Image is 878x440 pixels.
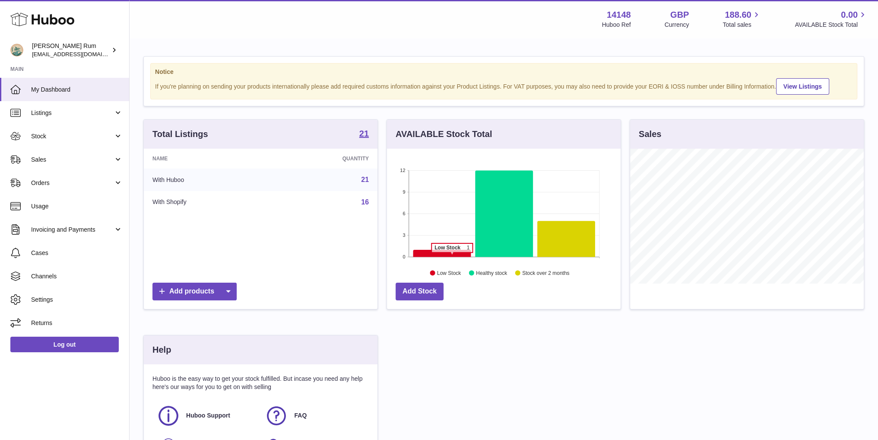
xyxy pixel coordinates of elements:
[32,42,110,58] div: [PERSON_NAME] Rum
[31,319,123,327] span: Returns
[403,233,405,238] text: 3
[607,9,631,21] strong: 14148
[437,270,461,276] text: Low Stock
[155,77,853,95] div: If you're planning on sending your products internationally please add required customs informati...
[144,191,270,214] td: With Shopify
[359,129,369,140] a: 21
[795,21,868,29] span: AVAILABLE Stock Total
[31,226,114,234] span: Invoicing and Payments
[467,245,470,251] tspan: 1
[400,168,405,173] text: 12
[31,156,114,164] span: Sales
[186,411,230,420] span: Huboo Support
[31,86,123,94] span: My Dashboard
[359,129,369,138] strong: 21
[841,9,858,21] span: 0.00
[723,21,761,29] span: Total sales
[31,109,114,117] span: Listings
[270,149,377,169] th: Quantity
[144,149,270,169] th: Name
[670,9,689,21] strong: GBP
[10,337,119,352] a: Log out
[265,404,364,427] a: FAQ
[361,198,369,206] a: 16
[152,283,237,300] a: Add products
[31,296,123,304] span: Settings
[723,9,761,29] a: 188.60 Total sales
[32,51,127,57] span: [EMAIL_ADDRESS][DOMAIN_NAME]
[776,78,829,95] a: View Listings
[434,245,460,251] tspan: Low Stock
[144,169,270,191] td: With Huboo
[795,9,868,29] a: 0.00 AVAILABLE Stock Total
[602,21,631,29] div: Huboo Ref
[31,249,123,257] span: Cases
[152,344,171,356] h3: Help
[403,211,405,216] text: 6
[31,132,114,140] span: Stock
[31,272,123,281] span: Channels
[396,283,444,300] a: Add Stock
[10,44,23,57] img: mail@bartirum.wales
[522,270,569,276] text: Stock over 2 months
[294,411,307,420] span: FAQ
[403,189,405,194] text: 9
[665,21,689,29] div: Currency
[152,128,208,140] h3: Total Listings
[361,176,369,183] a: 21
[155,68,853,76] strong: Notice
[31,202,123,210] span: Usage
[725,9,751,21] span: 188.60
[396,128,492,140] h3: AVAILABLE Stock Total
[403,254,405,259] text: 0
[157,404,256,427] a: Huboo Support
[152,375,369,391] p: Huboo is the easy way to get your stock fulfilled. But incase you need any help here's our ways f...
[639,128,661,140] h3: Sales
[31,179,114,187] span: Orders
[476,270,507,276] text: Healthy stock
